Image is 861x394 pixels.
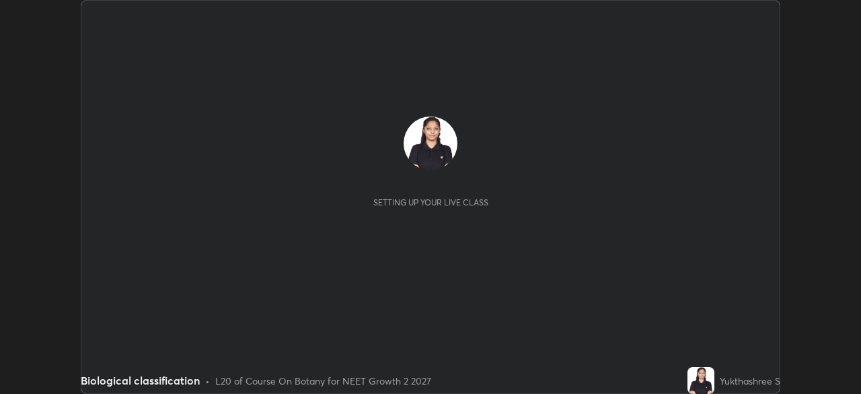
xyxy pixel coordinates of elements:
div: Setting up your live class [373,197,488,207]
img: 822c64bccd40428e85391bb17f9fb9b0.jpg [404,117,457,170]
div: L20 of Course On Botany for NEET Growth 2 2027 [215,374,431,388]
div: Biological classification [81,372,200,389]
img: 822c64bccd40428e85391bb17f9fb9b0.jpg [687,367,714,394]
div: Yukthashree S [720,374,780,388]
div: • [205,374,210,388]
